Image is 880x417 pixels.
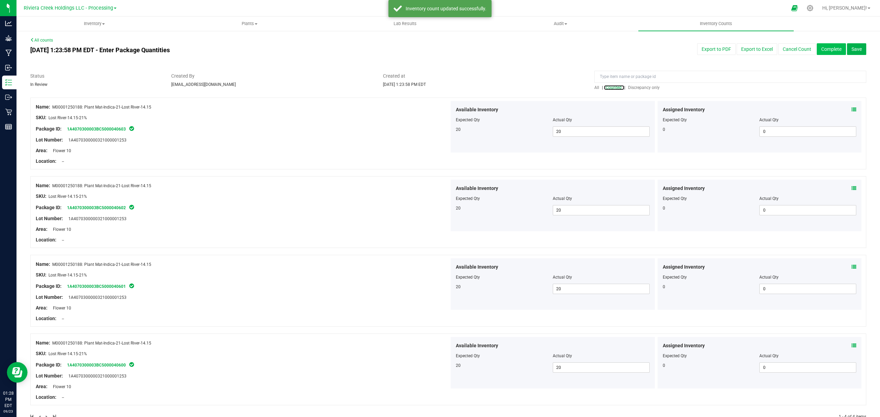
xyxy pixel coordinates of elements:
[48,194,87,199] span: Lost River-14.15-21%
[36,305,47,311] span: Area:
[65,295,126,300] span: 1A4070300000321000001253
[36,126,62,132] span: Package ID:
[553,363,649,372] input: 20
[16,16,172,31] a: Inventory
[806,5,814,11] div: Manage settings
[456,206,461,211] span: 20
[851,46,862,52] span: Save
[626,85,660,90] a: Discrepancy only
[456,127,461,132] span: 20
[760,363,856,372] input: 0
[553,284,649,294] input: 20
[5,94,12,101] inline-svg: Outbound
[553,275,572,280] span: Actual Qty
[36,158,56,164] span: Location:
[759,117,856,123] div: Actual Qty
[49,384,71,389] span: Flower 10
[553,196,572,201] span: Actual Qty
[3,390,13,409] p: 01:28 PM EDT
[691,21,741,27] span: Inventory Counts
[663,263,705,271] span: Assigned Inventory
[36,226,47,232] span: Area:
[663,274,760,280] div: Expected Qty
[604,85,624,90] a: Counted
[553,353,572,358] span: Actual Qty
[553,117,572,122] span: Actual Qty
[36,205,62,210] span: Package ID:
[697,43,736,55] button: Export to PDF
[624,85,625,90] span: |
[17,21,172,27] span: Inventory
[606,85,621,90] span: Counted
[129,282,135,289] span: In Sync
[456,275,480,280] span: Expected Qty
[67,127,126,132] a: 1A4070300003BC5000040603
[628,85,660,90] span: Discrepancy only
[36,183,50,188] span: Name:
[65,138,126,143] span: 1A4070300000321000001253
[384,21,426,27] span: Lab Results
[48,351,87,356] span: Lost River-14.15-21%
[663,284,760,290] div: 0
[36,216,63,221] span: Lot Number:
[52,262,151,267] span: M00001250188: Plant Mat-Indica-21-Lost River-14.15
[65,374,126,379] span: 1A4070300000321000001253
[58,238,64,243] span: --
[36,394,56,400] span: Location:
[129,125,135,132] span: In Sync
[30,47,514,54] h4: [DATE] 1:23:58 PM EDT - Enter Package Quantities
[30,38,53,43] a: All counts
[67,363,126,368] a: 1A4070300003BC5000040600
[383,82,426,87] span: [DATE] 1:23:58 PM EDT
[52,183,151,188] span: M00001250188: Plant Mat-Indica-21-Lost River-14.15
[52,105,151,110] span: M00001250188: Plant Mat-Indica-21-Lost River-14.15
[67,284,126,289] a: 1A4070300003BC5000040601
[663,126,760,133] div: 0
[594,71,866,83] input: Type item name or package id
[36,340,50,346] span: Name:
[663,106,705,113] span: Assigned Inventory
[760,284,856,294] input: 0
[817,43,846,55] button: Complete
[5,79,12,86] inline-svg: Inventory
[58,316,64,321] span: --
[5,35,12,42] inline-svg: Grow
[787,1,802,15] span: Open Ecommerce Menu
[52,341,151,346] span: M00001250188: Plant Mat-Indica-21-Lost River-14.15
[778,43,816,55] button: Cancel Count
[737,43,777,55] button: Export to Excel
[129,204,135,211] span: In Sync
[129,361,135,368] span: In Sync
[49,306,71,311] span: Flower 10
[49,148,71,153] span: Flower 10
[760,205,856,215] input: 0
[663,205,760,211] div: 0
[327,16,483,31] a: Lab Results
[67,205,126,210] a: 1A4070300003BC5000040602
[30,82,47,87] span: In Review
[36,104,50,110] span: Name:
[5,64,12,71] inline-svg: Inbound
[36,137,63,143] span: Lot Number:
[663,362,760,369] div: 0
[171,82,236,87] span: [EMAIL_ADDRESS][DOMAIN_NAME]
[5,109,12,115] inline-svg: Retail
[594,85,599,90] span: All
[663,353,760,359] div: Expected Qty
[48,115,87,120] span: Lost River-14.15-21%
[36,148,47,153] span: Area:
[172,21,327,27] span: Plants
[3,409,13,414] p: 09/23
[456,117,480,122] span: Expected Qty
[36,193,46,199] span: SKU:
[5,123,12,130] inline-svg: Reports
[36,115,46,120] span: SKU:
[760,127,856,136] input: 0
[172,16,327,31] a: Plants
[36,373,63,379] span: Lot Number:
[456,342,498,349] span: Available Inventory
[663,195,760,202] div: Expected Qty
[456,263,498,271] span: Available Inventory
[36,237,56,243] span: Location:
[483,21,638,27] span: Audit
